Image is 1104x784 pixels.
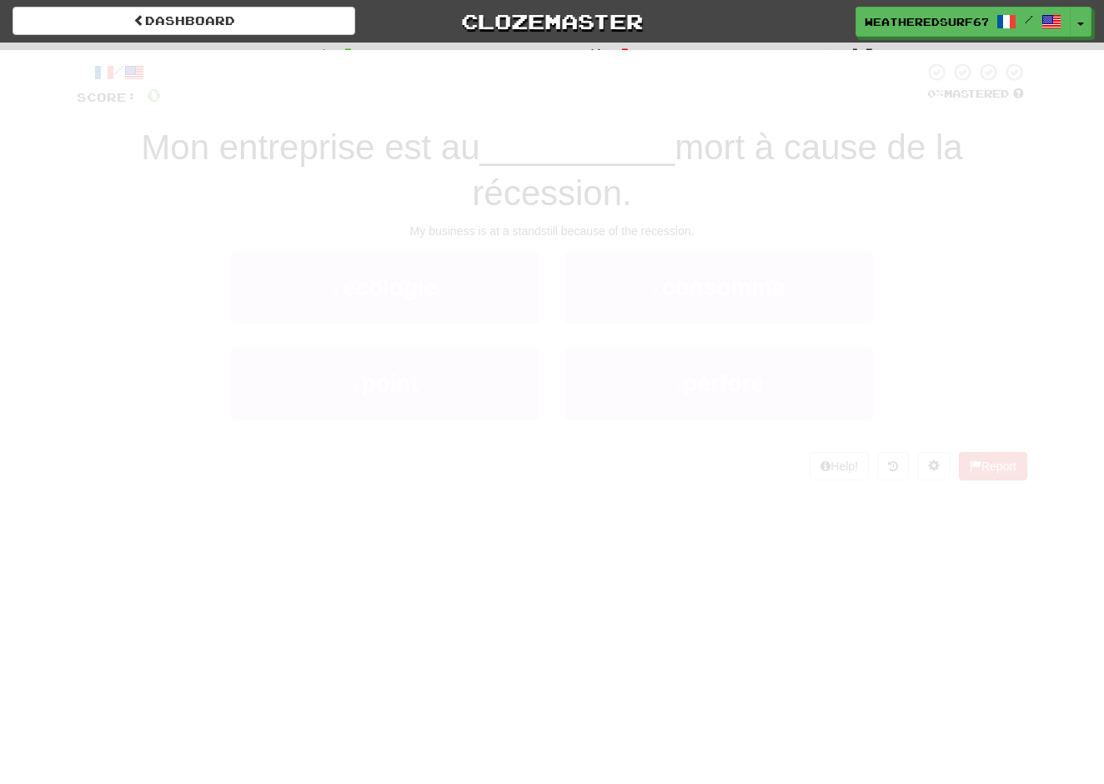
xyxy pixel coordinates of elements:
[341,44,355,64] span: 0
[472,128,962,213] span: mort à cause de la récession.
[565,347,873,420] button: 4.perforé
[618,44,632,64] span: 0
[77,62,161,83] div: /
[333,284,343,298] small: 1 .
[141,128,479,167] span: Mon entreprise est au
[865,14,988,29] span: WeatheredSurf6704
[749,47,807,63] span: To go
[13,7,355,35] a: Dashboard
[856,7,1071,37] a: WeatheredSurf6704 /
[662,274,785,300] span: consomme
[927,87,944,100] span: 0 %
[848,44,876,64] span: 10
[480,128,675,167] span: __________
[231,251,539,324] button: 1.écologie
[472,47,577,63] span: Incorrect
[77,223,1027,239] div: My business is at a standstill because of the recession.
[819,48,837,63] span: :
[218,47,300,63] span: Correct
[959,452,1027,480] button: Report
[77,90,137,104] span: Score:
[810,452,869,480] button: Help!
[312,48,330,63] span: :
[362,370,419,396] span: point
[380,7,723,36] a: Clozemaster
[147,84,161,105] span: 0
[674,380,684,394] small: 4 .
[231,347,539,420] button: 3.point
[352,380,362,394] small: 3 .
[684,370,764,396] span: perforé
[343,274,438,300] span: écologie
[652,284,662,298] small: 2 .
[1025,13,1033,25] span: /
[589,48,607,63] span: :
[924,87,1027,102] div: Mastered
[877,452,909,480] button: Round history (alt+y)
[565,251,873,324] button: 2.consomme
